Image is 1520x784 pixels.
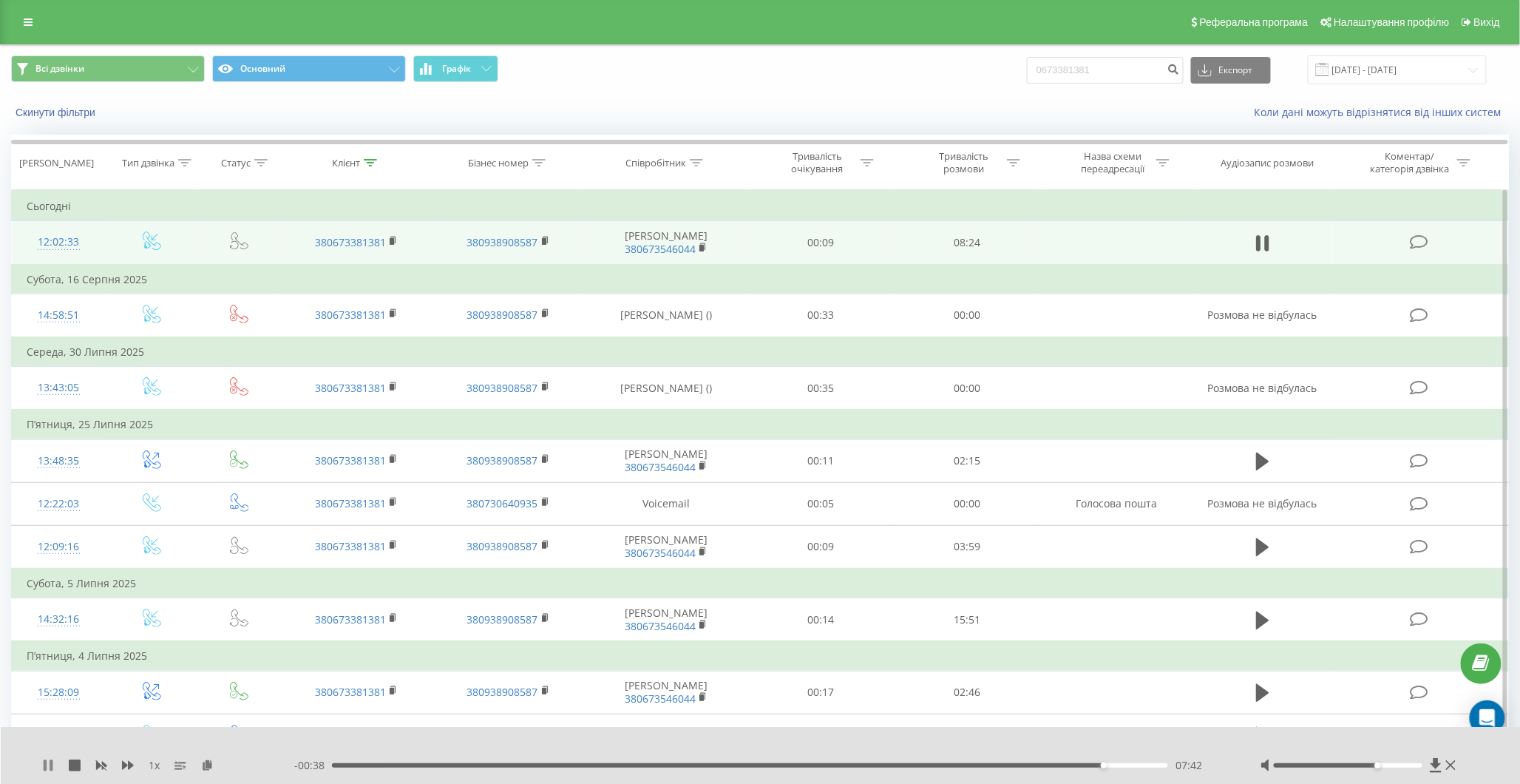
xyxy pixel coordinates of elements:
div: Бізнес номер [468,157,529,169]
td: П’ятниця, 4 Липня 2025 [12,641,1509,671]
div: Accessibility label [1101,763,1107,768]
td: 02:46 [895,671,1041,714]
td: 00:05 [748,482,895,525]
a: 380673546044 [625,460,696,474]
td: 00:35 [748,367,895,410]
a: 380673381381 [315,381,386,395]
a: 380938908587 [467,685,538,699]
div: Клієнт [332,157,360,169]
div: Статус [221,157,251,169]
button: Всі дзвінки [11,55,205,82]
a: 380730640935 [467,496,538,510]
a: 380673546044 [625,242,696,256]
a: 380673381381 [315,308,386,322]
td: 03:59 [895,525,1041,569]
td: 00:00 [895,367,1041,410]
td: [PERSON_NAME] [584,598,747,642]
div: Тип дзвінка [122,157,174,169]
td: 00:11 [748,439,895,482]
td: [PERSON_NAME] () [584,294,747,337]
div: Тривалість очікування [778,150,857,175]
span: 1 x [149,758,160,773]
div: Назва схеми переадресації [1073,150,1153,175]
span: Розмова не відбулась [1208,496,1317,510]
a: 380673381381 [315,685,386,699]
td: Voicemail [584,714,747,757]
a: 380938908587 [467,453,538,467]
div: Коментар/категорія дзвінка [1367,150,1453,175]
span: - 00:38 [294,758,332,773]
span: Розмова не відбулась [1208,381,1317,395]
div: 12:02:33 [27,228,90,257]
td: Субота, 16 Серпня 2025 [12,265,1509,294]
span: Реферальна програма [1200,16,1309,28]
td: П’ятниця, 25 Липня 2025 [12,410,1509,439]
td: [PERSON_NAME] () [584,367,747,410]
td: 00:14 [748,598,895,642]
div: 15:16:32 [27,721,90,750]
a: 380673381381 [315,496,386,510]
a: 380673381381 [315,539,386,553]
span: Налаштування профілю [1334,16,1449,28]
td: Сьогодні [12,192,1509,221]
td: [PERSON_NAME] [584,525,747,569]
td: 00:09 [748,525,895,569]
td: Субота, 5 Липня 2025 [12,569,1509,598]
a: 380673381381 [315,235,386,249]
td: 02:15 [895,439,1041,482]
td: 00:08 [748,714,895,757]
a: 380938908587 [467,235,538,249]
td: 00:02 [895,714,1041,757]
div: Тривалість розмови [924,150,1003,175]
span: Всі дзвінки [35,63,84,75]
div: Співробітник [625,157,686,169]
td: Голосова пошта [1040,714,1192,757]
input: Пошук за номером [1027,57,1184,84]
div: Аудіозапис розмови [1221,157,1314,169]
div: Open Intercom Messenger [1470,700,1505,736]
td: 00:33 [748,294,895,337]
td: 00:00 [895,482,1041,525]
span: Вихід [1474,16,1500,28]
span: Розмова не відбулась [1208,308,1317,322]
a: 380673381381 [315,453,386,467]
td: [PERSON_NAME] [584,221,747,265]
td: [PERSON_NAME] [584,671,747,714]
td: 00:09 [748,221,895,265]
span: Графік [442,64,471,74]
div: 12:22:03 [27,490,90,518]
a: 380673546044 [625,619,696,633]
span: 07:42 [1175,758,1202,773]
td: [PERSON_NAME] [584,439,747,482]
div: Accessibility label [1375,763,1381,768]
a: 380938908587 [467,381,538,395]
td: Середа, 30 Липня 2025 [12,337,1509,367]
div: 12:09:16 [27,533,90,561]
td: Voicemail [584,482,747,525]
a: 380673546044 [625,692,696,706]
div: 14:32:16 [27,605,90,634]
div: 14:58:51 [27,301,90,330]
div: 15:28:09 [27,678,90,707]
div: 13:48:35 [27,447,90,476]
button: Основний [212,55,406,82]
a: 380938908587 [467,308,538,322]
a: 380673546044 [625,546,696,560]
button: Графік [413,55,498,82]
td: 08:24 [895,221,1041,265]
td: 00:00 [895,294,1041,337]
a: 380673381381 [315,612,386,626]
td: 15:51 [895,598,1041,642]
div: 13:43:05 [27,374,90,402]
div: [PERSON_NAME] [19,157,94,169]
button: Експорт [1191,57,1271,84]
td: Голосова пошта [1040,482,1192,525]
a: 380938908587 [467,612,538,626]
button: Скинути фільтри [11,106,103,119]
td: 00:17 [748,671,895,714]
a: 380938908587 [467,539,538,553]
a: Коли дані можуть відрізнятися вiд інших систем [1255,105,1509,119]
